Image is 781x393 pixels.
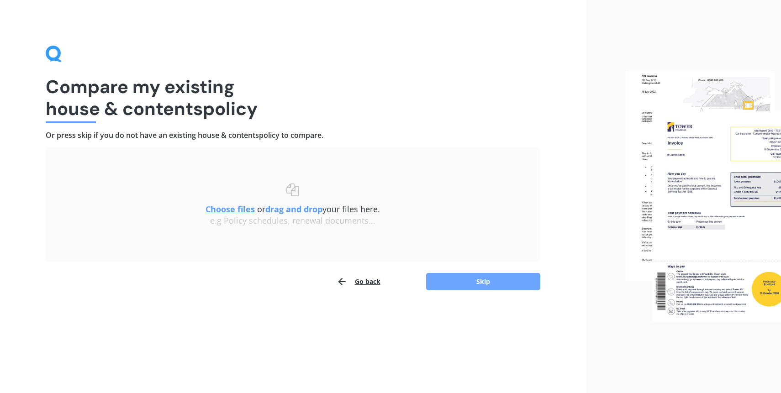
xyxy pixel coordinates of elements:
[206,204,380,215] span: or your files here.
[337,272,380,291] button: Go back
[46,131,540,140] h4: Or press skip if you do not have an existing house & contents policy to compare.
[46,76,540,120] h1: Compare my existing house & contents policy
[265,204,322,215] b: drag and drop
[64,216,522,226] div: e.g Policy schedules, renewal documents...
[426,273,540,290] button: Skip
[625,71,781,322] img: files.webp
[206,204,255,215] u: Choose files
